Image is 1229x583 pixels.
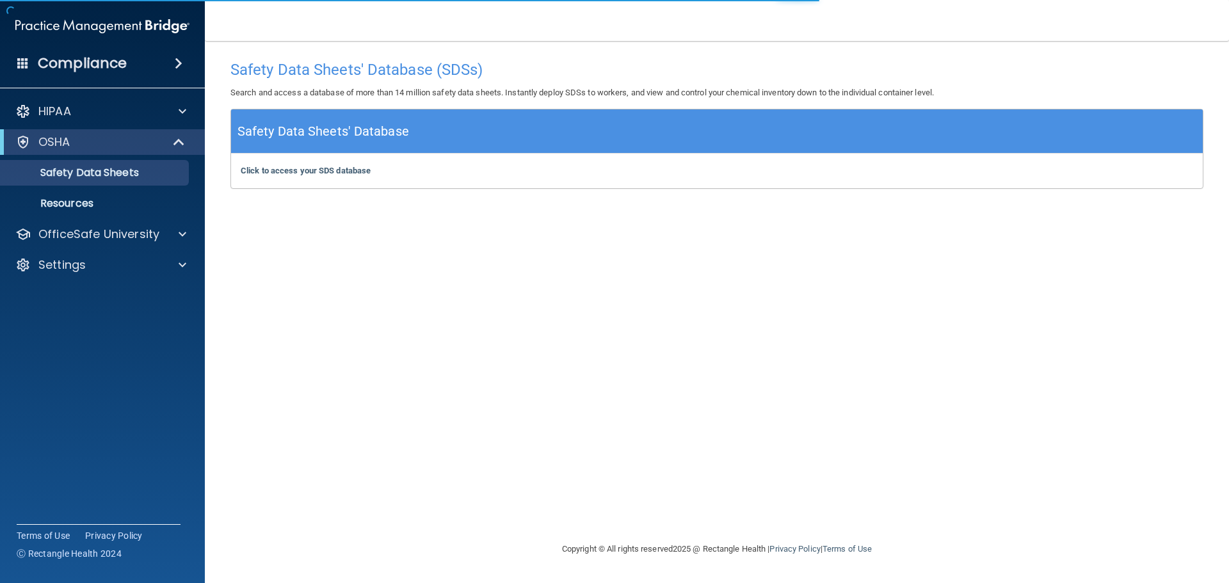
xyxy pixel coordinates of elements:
p: Resources [8,197,183,210]
p: Safety Data Sheets [8,166,183,179]
a: Privacy Policy [85,529,143,542]
a: Settings [15,257,186,273]
p: OfficeSafe University [38,227,159,242]
p: Settings [38,257,86,273]
h4: Safety Data Sheets' Database (SDSs) [230,61,1203,78]
div: Copyright © All rights reserved 2025 @ Rectangle Health | | [483,529,951,570]
p: OSHA [38,134,70,150]
a: Click to access your SDS database [241,166,371,175]
a: Privacy Policy [769,544,820,554]
a: OSHA [15,134,186,150]
h5: Safety Data Sheets' Database [237,120,409,143]
a: OfficeSafe University [15,227,186,242]
p: Search and access a database of more than 14 million safety data sheets. Instantly deploy SDSs to... [230,85,1203,100]
h4: Compliance [38,54,127,72]
img: PMB logo [15,13,189,39]
a: HIPAA [15,104,186,119]
a: Terms of Use [823,544,872,554]
span: Ⓒ Rectangle Health 2024 [17,547,122,560]
a: Terms of Use [17,529,70,542]
p: HIPAA [38,104,71,119]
